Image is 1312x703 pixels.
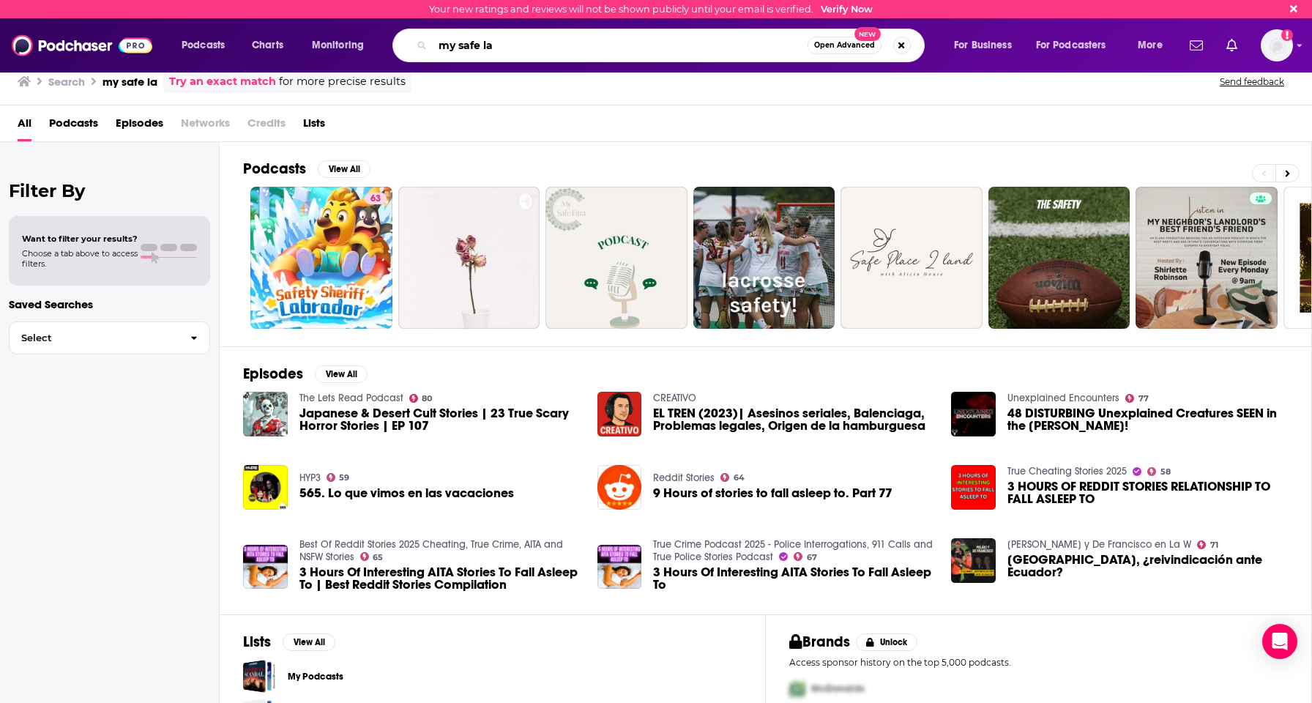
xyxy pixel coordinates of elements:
img: Podchaser - Follow, Share and Rate Podcasts [12,31,152,59]
span: 65 [373,554,383,561]
a: Unexplained Encounters [1007,392,1119,404]
span: For Podcasters [1036,35,1106,56]
a: 67 [794,552,817,561]
img: Japanese & Desert Cult Stories | 23 True Scary Horror Stories | EP 107 [243,392,288,436]
div: Your new ratings and reviews will not be shown publicly until your email is verified. [429,4,873,15]
a: Colombia, ¿reivindicación ante Ecuador? [1007,554,1288,579]
a: Reddit Stories [653,472,715,484]
span: 3 Hours Of Interesting AITA Stories To Fall Asleep To [653,566,933,591]
span: Want to filter your results? [22,234,138,244]
span: All [18,111,31,141]
p: Access sponsor history on the top 5,000 podcasts. [789,657,1288,668]
span: 48 DISTURBING Unexplained Creatures SEEN in the [PERSON_NAME]! [1007,407,1288,432]
h2: Brands [789,633,850,651]
img: EL TREN (2023)| Asesinos seriales, Balenciaga, Problemas legales, Origen de la hamburguesa [597,392,642,436]
button: Open AdvancedNew [808,37,881,54]
a: 64 [720,473,745,482]
a: 77 [1125,394,1149,403]
a: EL TREN (2023)| Asesinos seriales, Balenciaga, Problemas legales, Origen de la hamburguesa [653,407,933,432]
button: Select [9,321,210,354]
a: 63 [250,187,392,329]
span: 71 [1210,542,1218,548]
div: Open Intercom Messenger [1262,624,1297,659]
span: Credits [247,111,286,141]
span: New [854,27,881,41]
h2: Podcasts [243,160,306,178]
a: HYP3 [299,472,321,484]
span: Japanese & Desert Cult Stories | 23 True Scary Horror Stories | EP 107 [299,407,580,432]
button: View All [315,365,368,383]
a: CREATIVO [653,392,696,404]
img: 3 HOURS OF REDDIT STORIES RELATIONSHIP TO FALL ASLEEP TO [951,465,996,510]
span: 77 [1138,395,1149,402]
button: open menu [302,34,383,57]
a: 58 [1147,467,1171,476]
span: Charts [252,35,283,56]
span: Select [10,333,179,343]
a: Try an exact match [169,73,276,90]
a: 65 [360,552,384,561]
h2: Filter By [9,180,210,201]
span: 80 [422,395,432,402]
span: Logged in as dresnic [1261,29,1293,62]
a: Colombia, ¿reivindicación ante Ecuador? [951,538,996,583]
span: Open Advanced [814,42,875,49]
a: Lists [303,111,325,141]
span: 67 [807,554,817,561]
a: My Podcasts [243,660,276,693]
a: Show notifications dropdown [1220,33,1243,58]
img: 48 DISTURBING Unexplained Creatures SEEN in the Woods! [951,392,996,436]
img: 3 Hours Of Interesting AITA Stories To Fall Asleep To | Best Reddit Stories Compilation [243,545,288,589]
button: open menu [944,34,1030,57]
a: ListsView All [243,633,335,651]
a: 63 [365,193,387,204]
span: for more precise results [279,73,406,90]
div: Search podcasts, credits, & more... [406,29,939,62]
a: My Podcasts [288,669,343,685]
a: 48 DISTURBING Unexplained Creatures SEEN in the Woods! [1007,407,1288,432]
img: User Profile [1261,29,1293,62]
h2: Episodes [243,365,303,383]
span: Podcasts [49,111,98,141]
span: Choose a tab above to access filters. [22,248,138,269]
img: 9 Hours of stories to fall asleep to. Part 77 [597,465,642,510]
h3: Search [48,75,85,89]
a: 59 [327,473,350,482]
img: 3 Hours Of Interesting AITA Stories To Fall Asleep To [597,545,642,589]
a: 71 [1197,540,1218,549]
button: Show profile menu [1261,29,1293,62]
span: More [1138,35,1163,56]
span: Networks [181,111,230,141]
a: 3 HOURS OF REDDIT STORIES RELATIONSHIP TO FALL ASLEEP TO [1007,480,1288,505]
a: 3 Hours Of Interesting AITA Stories To Fall Asleep To | Best Reddit Stories Compilation [299,566,580,591]
button: Send feedback [1215,75,1289,88]
button: View All [283,633,335,651]
span: 9 Hours of stories to fall asleep to. Part 77 [653,487,892,499]
a: Verify Now [821,4,873,15]
span: 63 [370,192,381,207]
span: 59 [339,475,349,481]
h2: Lists [243,633,271,651]
a: Charts [242,34,292,57]
svg: Email not verified [1281,29,1293,41]
a: True Cheating Stories 2025 [1007,465,1127,477]
a: Episodes [116,111,163,141]
a: The Lets Read Podcast [299,392,403,404]
a: 80 [409,394,433,403]
span: 58 [1160,469,1171,475]
a: PodcastsView All [243,160,370,178]
a: 565. Lo que vimos en las vacaciones [299,487,514,499]
img: 565. Lo que vimos en las vacaciones [243,465,288,510]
